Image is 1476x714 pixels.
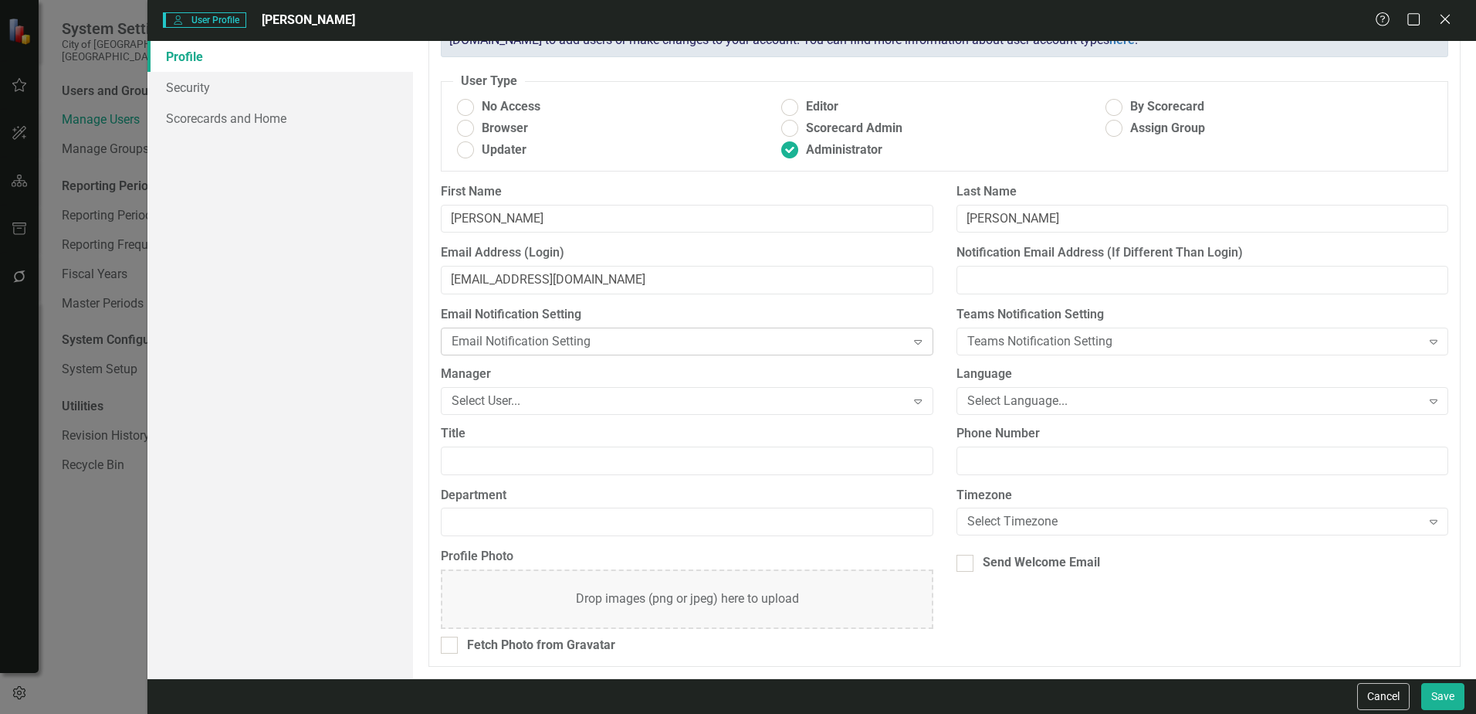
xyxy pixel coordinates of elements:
label: Email Address (Login) [441,244,933,262]
span: Editor [806,98,838,116]
label: First Name [441,183,933,201]
div: Select User... [452,392,906,410]
span: Browser [482,120,528,138]
a: Profile [147,41,413,72]
span: User Profile [163,12,245,28]
a: Scorecards and Home [147,103,413,134]
label: Notification Email Address (If Different Than Login) [956,244,1448,262]
label: Language [956,365,1448,383]
span: Updater [482,141,526,159]
legend: User Type [453,73,525,90]
div: Send Welcome Email [983,554,1100,572]
div: Drop images (png or jpeg) here to upload [576,590,799,608]
label: Phone Number [956,425,1448,443]
span: By Scorecard [1130,98,1204,116]
a: Security [147,72,413,103]
div: Select Language... [967,392,1421,410]
button: Cancel [1357,683,1410,710]
div: Fetch Photo from Gravatar [467,637,615,654]
label: Manager [441,365,933,383]
span: Assign Group [1130,120,1205,138]
span: Scorecard Admin [806,120,902,138]
span: [PERSON_NAME] [262,12,355,27]
a: here [1109,32,1135,47]
div: Select Timezone [967,513,1421,531]
span: No Access [482,98,540,116]
label: Profile Photo [441,548,933,566]
span: Your Unlimited Plan account has 3 full (Administrator, Scorecard Admin, Editor, By Scorecard, or ... [449,15,1430,47]
label: Teams Notification Setting [956,306,1448,324]
div: Email Notification Setting [452,333,906,351]
label: Title [441,425,933,443]
label: Last Name [956,183,1448,201]
span: Administrator [806,141,882,159]
label: Department [441,487,933,505]
button: Save [1421,683,1464,710]
label: Email Notification Setting [441,306,933,324]
label: Timezone [956,487,1448,505]
div: Teams Notification Setting [967,333,1421,351]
